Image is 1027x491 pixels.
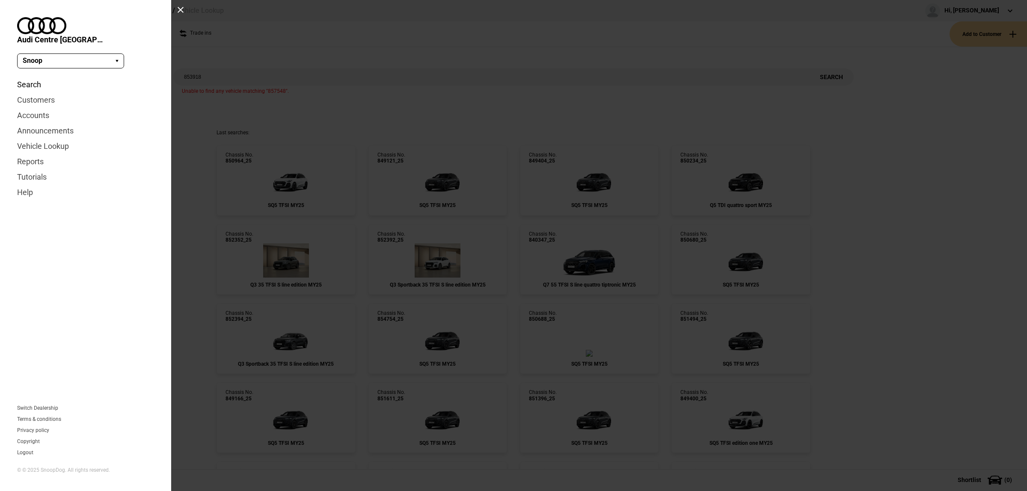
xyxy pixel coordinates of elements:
a: Terms & conditions [17,417,61,422]
span: Snoop [23,56,42,65]
a: Switch Dealership [17,405,58,411]
a: Announcements [17,123,154,139]
a: Help [17,185,154,200]
div: © © 2025 SnoopDog. All rights reserved. [17,467,154,474]
span: Audi Centre [GEOGRAPHIC_DATA] [17,34,103,45]
a: Tutorials [17,169,154,185]
a: Accounts [17,108,154,123]
a: Search [17,77,154,92]
a: Reports [17,154,154,169]
a: Vehicle Lookup [17,139,154,154]
button: Logout [17,450,33,455]
a: Copyright [17,439,40,444]
img: audi.png [17,17,66,34]
a: Customers [17,92,154,108]
a: Privacy policy [17,428,49,433]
